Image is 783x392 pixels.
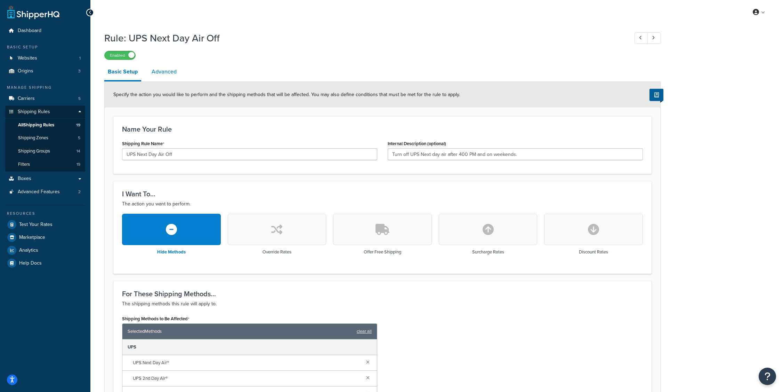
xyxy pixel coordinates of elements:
[5,218,85,231] a: Test Your Rates
[5,172,85,185] a: Boxes
[148,63,180,80] a: Advanced
[5,65,85,78] li: Origins
[18,96,35,102] span: Carriers
[5,145,85,158] li: Shipping Groups
[122,316,189,322] label: Shipping Methods to Be Affected
[5,105,85,118] a: Shipping Rules
[649,89,663,101] button: Show Help Docs
[263,250,291,254] h3: Override Rates
[18,162,30,167] span: Filters
[5,158,85,171] a: Filters19
[76,122,80,128] span: 19
[18,135,48,141] span: Shipping Zones
[79,55,81,61] span: 1
[133,358,361,368] span: UPS Next Day Air®
[122,190,643,198] h3: I Want To...
[19,222,53,228] span: Test Your Rates
[5,52,85,65] a: Websites1
[5,65,85,78] a: Origins3
[18,28,41,34] span: Dashboard
[122,200,643,208] p: The action you want to perform.
[5,211,85,217] div: Resources
[122,141,164,147] label: Shipping Rule Name
[5,257,85,269] a: Help Docs
[5,158,85,171] li: Filters
[76,148,80,154] span: 14
[19,260,42,266] span: Help Docs
[76,162,80,167] span: 19
[472,250,504,254] h3: Surcharge Rates
[5,85,85,91] div: Manage Shipping
[579,250,608,254] h3: Discount Rates
[18,189,60,195] span: Advanced Features
[133,374,361,383] span: UPS 2nd Day Air®
[5,231,85,244] a: Marketplace
[122,300,643,308] p: The shipping methods this rule will apply to.
[647,32,661,44] a: Next Record
[18,176,31,182] span: Boxes
[157,250,186,254] h3: Hide Methods
[78,96,81,102] span: 5
[5,119,85,132] a: AllShipping Rules19
[5,186,85,198] li: Advanced Features
[388,141,446,146] label: Internal Description (optional)
[78,68,81,74] span: 3
[357,327,372,336] a: clear all
[5,44,85,50] div: Basic Setup
[122,125,643,133] h3: Name Your Rule
[128,327,353,336] span: Selected Methods
[113,91,460,98] span: Specify the action you would like to perform and the shipping methods that will be affected. You ...
[5,244,85,257] a: Analytics
[18,148,50,154] span: Shipping Groups
[18,122,54,128] span: All Shipping Rules
[5,92,85,105] a: Carriers5
[122,339,377,355] div: UPS
[759,368,776,385] button: Open Resource Center
[5,105,85,172] li: Shipping Rules
[18,68,33,74] span: Origins
[78,189,81,195] span: 2
[635,32,648,44] a: Previous Record
[18,109,50,115] span: Shipping Rules
[5,52,85,65] li: Websites
[364,250,401,254] h3: Offer Free Shipping
[104,31,622,45] h1: Rule: UPS Next Day Air Off
[5,132,85,144] a: Shipping Zones5
[5,186,85,198] a: Advanced Features2
[78,135,80,141] span: 5
[19,248,38,253] span: Analytics
[5,92,85,105] li: Carriers
[5,145,85,158] a: Shipping Groups14
[5,24,85,37] a: Dashboard
[19,235,45,241] span: Marketplace
[105,51,135,60] label: Enabled
[104,63,141,81] a: Basic Setup
[5,132,85,144] li: Shipping Zones
[122,290,643,298] h3: For These Shipping Methods...
[18,55,37,61] span: Websites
